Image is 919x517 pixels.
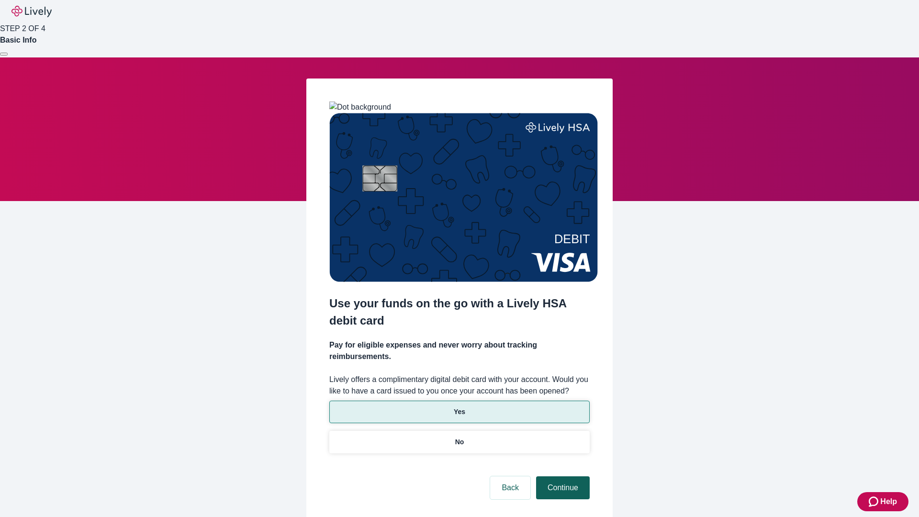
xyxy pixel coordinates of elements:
[869,496,880,507] svg: Zendesk support icon
[329,101,391,113] img: Dot background
[11,6,52,17] img: Lively
[490,476,530,499] button: Back
[329,295,590,329] h2: Use your funds on the go with a Lively HSA debit card
[857,492,908,511] button: Zendesk support iconHelp
[455,437,464,447] p: No
[329,339,590,362] h4: Pay for eligible expenses and never worry about tracking reimbursements.
[880,496,897,507] span: Help
[329,113,598,282] img: Debit card
[454,407,465,417] p: Yes
[536,476,590,499] button: Continue
[329,401,590,423] button: Yes
[329,374,590,397] label: Lively offers a complimentary digital debit card with your account. Would you like to have a card...
[329,431,590,453] button: No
